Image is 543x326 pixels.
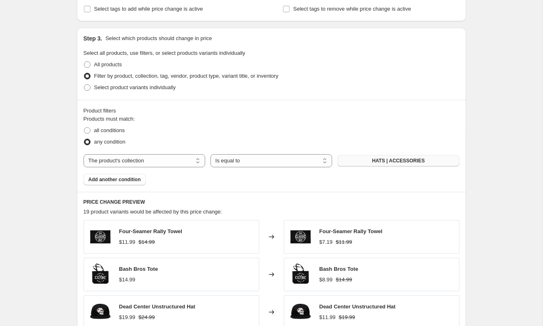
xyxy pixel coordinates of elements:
div: Product filters [84,107,459,115]
div: $7.19 [319,238,333,246]
strike: $24.99 [138,313,155,322]
span: HATS | ACCESSORIES [372,157,425,164]
span: Four-Seamer Rally Towel [319,228,382,234]
span: Filter by product, collection, tag, vendor, product type, variant title, or inventory [94,73,278,79]
div: $11.99 [119,238,136,246]
span: any condition [94,139,126,145]
div: $14.99 [119,276,136,284]
span: Select all products, use filters, or select products variants individually [84,50,245,56]
div: $8.99 [319,276,333,284]
strike: $14.99 [336,276,352,284]
button: Add another condition [84,174,146,185]
span: Dead Center Unstructured Hat [119,304,195,310]
h2: Step 3. [84,34,102,43]
div: $11.99 [319,313,336,322]
span: 19 product variants would be affected by this price change: [84,209,222,215]
p: Select which products should change in price [105,34,212,43]
span: Add another condition [88,176,141,183]
span: all conditions [94,127,125,133]
span: Select tags to add while price change is active [94,6,203,12]
span: Four-Seamer Rally Towel [119,228,182,234]
span: Bash Bros Tote [119,266,158,272]
img: CG-Tote_80x.png [288,262,313,287]
img: CG-Towel_80x.png [88,225,113,249]
span: Products must match: [84,116,135,122]
span: Select tags to remove while price change is active [293,6,411,12]
button: HATS | ACCESSORIES [337,155,459,166]
strike: $14.99 [138,238,155,246]
strike: $11.99 [336,238,352,246]
img: CG-Towel_80x.png [288,225,313,249]
span: Select product variants individually [94,84,176,90]
img: CG-Tote_80x.png [88,262,113,287]
img: CG-SkullFrontCap_19abb7a8-2c8e-419a-82bf-f934136487f7_80x.png [288,300,313,324]
span: All products [94,61,122,67]
img: CG-SkullFrontCap_19abb7a8-2c8e-419a-82bf-f934136487f7_80x.png [88,300,113,324]
span: Bash Bros Tote [319,266,358,272]
h6: PRICE CHANGE PREVIEW [84,199,459,205]
div: $19.99 [119,313,136,322]
span: Dead Center Unstructured Hat [319,304,396,310]
strike: $19.99 [339,313,355,322]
